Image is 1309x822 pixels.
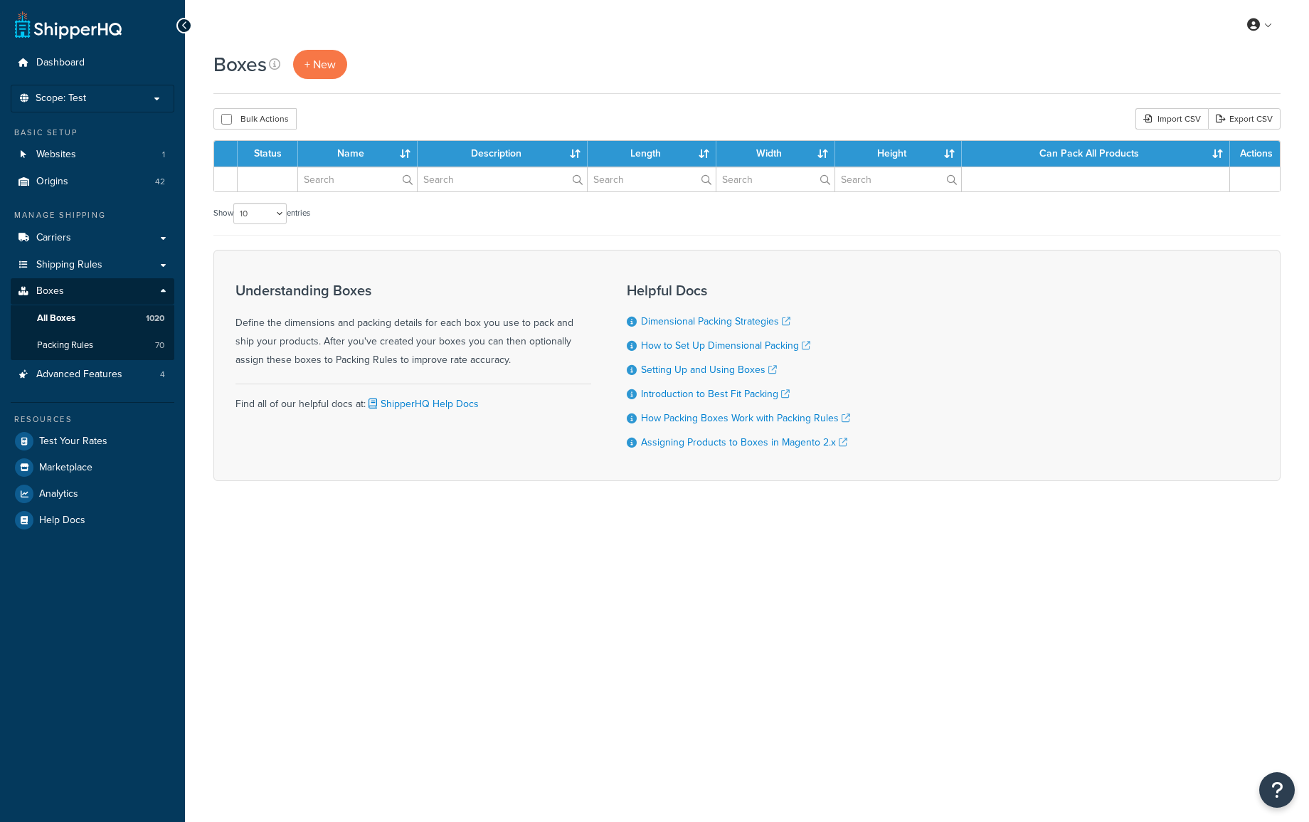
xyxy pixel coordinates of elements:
[641,435,847,450] a: Assigning Products to Boxes in Magento 2.x
[11,362,174,388] a: Advanced Features 4
[11,225,174,251] a: Carriers
[641,314,790,329] a: Dimensional Packing Strategies
[233,203,287,224] select: Showentries
[641,362,777,377] a: Setting Up and Using Boxes
[641,386,790,401] a: Introduction to Best Fit Packing
[304,56,336,73] span: + New
[11,362,174,388] li: Advanced Features
[11,332,174,359] li: Packing Rules
[213,203,310,224] label: Show entries
[36,176,68,188] span: Origins
[11,413,174,426] div: Resources
[418,141,588,167] th: Description
[11,305,174,332] li: All Boxes
[11,169,174,195] li: Origins
[39,436,107,448] span: Test Your Rates
[11,252,174,278] a: Shipping Rules
[213,51,267,78] h1: Boxes
[716,141,835,167] th: Width
[213,108,297,130] button: Bulk Actions
[11,142,174,168] li: Websites
[37,339,93,352] span: Packing Rules
[235,283,591,298] h3: Understanding Boxes
[11,481,174,507] a: Analytics
[36,369,122,381] span: Advanced Features
[641,411,850,426] a: How Packing Boxes Work with Packing Rules
[37,312,75,325] span: All Boxes
[366,396,479,411] a: ShipperHQ Help Docs
[155,339,164,352] span: 70
[11,278,174,359] li: Boxes
[36,285,64,297] span: Boxes
[588,141,716,167] th: Length
[1230,141,1280,167] th: Actions
[11,142,174,168] a: Websites 1
[1259,772,1295,808] button: Open Resource Center
[36,93,86,105] span: Scope: Test
[293,50,347,79] a: + New
[11,332,174,359] a: Packing Rules 70
[11,507,174,533] a: Help Docs
[160,369,165,381] span: 4
[298,141,418,167] th: Name
[11,428,174,454] a: Test Your Rates
[641,338,810,353] a: How to Set Up Dimensional Packing
[238,141,298,167] th: Status
[36,57,85,69] span: Dashboard
[11,169,174,195] a: Origins 42
[11,278,174,305] a: Boxes
[39,462,92,474] span: Marketplace
[15,11,122,39] a: ShipperHQ Home
[962,141,1230,167] th: Can Pack All Products
[235,384,591,413] div: Find all of our helpful docs at:
[146,312,164,325] span: 1020
[235,283,591,369] div: Define the dimensions and packing details for each box you use to pack and ship your products. Af...
[835,167,961,191] input: Search
[716,167,834,191] input: Search
[11,127,174,139] div: Basic Setup
[627,283,850,298] h3: Helpful Docs
[155,176,165,188] span: 42
[418,167,588,191] input: Search
[588,167,716,191] input: Search
[162,149,165,161] span: 1
[11,455,174,480] a: Marketplace
[835,141,962,167] th: Height
[39,488,78,500] span: Analytics
[11,50,174,76] a: Dashboard
[1208,108,1281,130] a: Export CSV
[11,209,174,221] div: Manage Shipping
[11,305,174,332] a: All Boxes 1020
[36,149,76,161] span: Websites
[1135,108,1208,130] div: Import CSV
[36,259,102,271] span: Shipping Rules
[39,515,85,527] span: Help Docs
[298,167,417,191] input: Search
[36,232,71,244] span: Carriers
